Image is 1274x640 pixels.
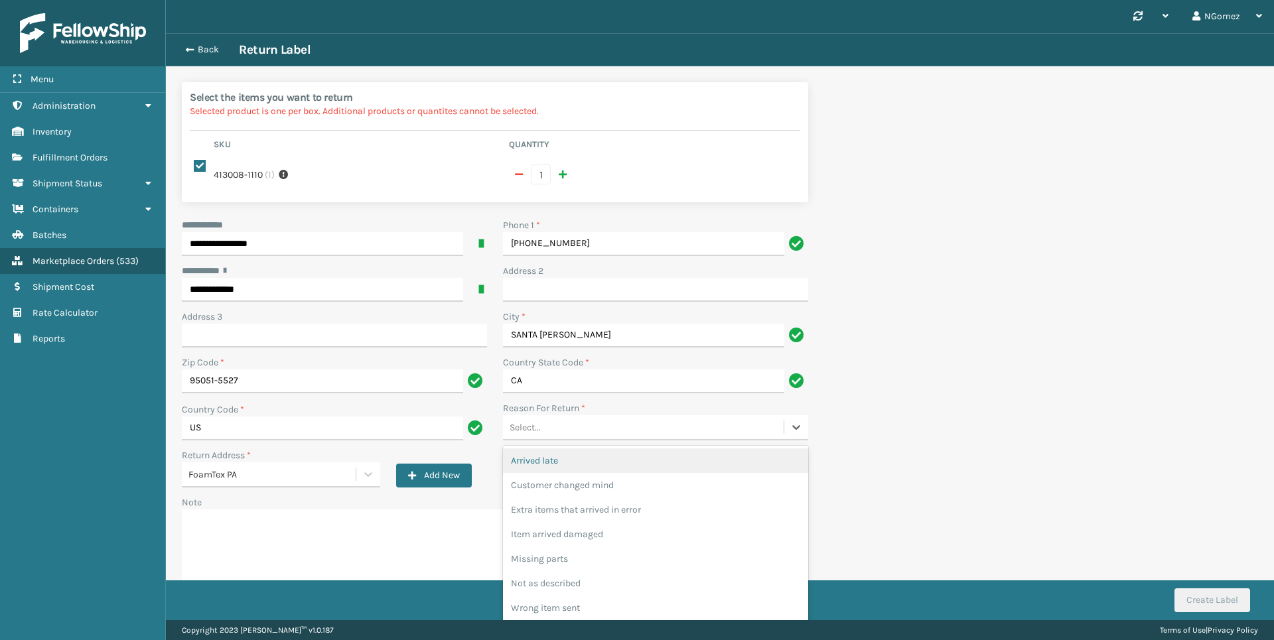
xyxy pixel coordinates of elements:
span: Containers [33,204,78,215]
span: Inventory [33,126,72,137]
div: Missing parts [503,546,808,571]
label: Return Address [182,448,251,462]
div: Customer changed mind [503,473,808,497]
p: Selected product is one per box. Additional products or quantites cannot be selected. [190,104,800,118]
div: FoamTex PA [188,468,357,481]
label: Phone 1 [503,218,540,232]
a: Privacy Policy [1208,625,1258,635]
span: ( 533 ) [116,255,139,267]
label: Address 3 [182,310,222,324]
span: Shipment Cost [33,281,94,292]
span: Marketplace Orders [33,255,114,267]
span: Administration [33,100,96,111]
span: Fulfillment Orders [33,152,107,163]
div: Select... [510,420,541,434]
p: Copyright 2023 [PERSON_NAME]™ v 1.0.187 [182,620,334,640]
img: logo [20,13,146,53]
h2: Select the items you want to return [190,90,800,104]
button: Create Label [1174,588,1250,612]
span: Menu [31,74,54,85]
div: Extra items that arrived in error [503,497,808,522]
label: Country Code [182,403,244,416]
h3: Return Label [239,42,311,58]
th: Quantity [505,139,800,155]
button: Back [178,44,239,56]
label: 413008-1110 [214,168,263,182]
label: Address 2 [503,264,543,278]
div: Arrived late [503,448,808,473]
label: Zip Code [182,355,224,369]
div: Wrong item sent [503,596,808,620]
span: Batches [33,229,66,241]
th: Sku [210,139,505,155]
div: Not as described [503,571,808,596]
label: Reason For Return [503,401,585,415]
span: Reports [33,333,65,344]
label: Note [182,497,202,508]
span: ( 1 ) [265,168,275,182]
button: Add New [396,464,472,487]
span: Shipment Status [33,178,102,189]
div: Item arrived damaged [503,522,808,546]
label: City [503,310,526,324]
div: | [1160,620,1258,640]
label: Country State Code [503,355,589,369]
span: Rate Calculator [33,307,98,318]
a: Terms of Use [1160,625,1206,635]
